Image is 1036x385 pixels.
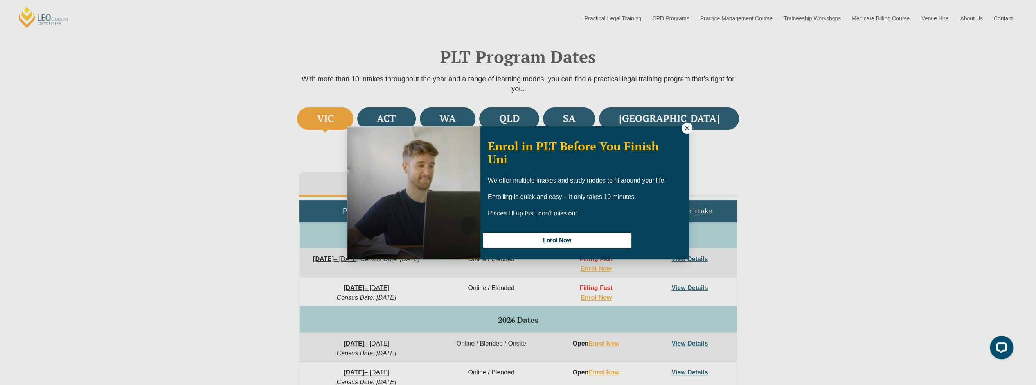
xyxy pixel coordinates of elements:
[488,210,579,217] span: Places fill up fast, don’t miss out.
[488,193,636,200] span: Enrolling is quick and easy – it only takes 10 minutes.
[984,333,1016,365] iframe: LiveChat chat widget
[483,233,631,248] button: Enrol Now
[488,177,666,184] span: We offer multiple intakes and study modes to fit around your life.
[488,138,659,167] span: Enrol in PLT Before You Finish Uni
[347,126,480,259] img: Woman in yellow blouse holding folders looking to the right and smiling
[682,123,692,134] button: Close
